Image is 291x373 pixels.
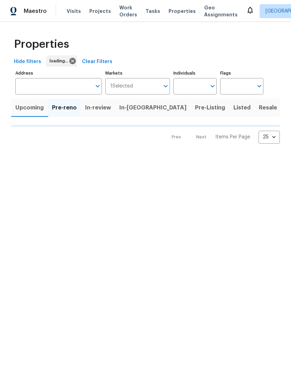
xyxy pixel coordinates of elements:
label: Markets [105,71,170,75]
span: 1 Selected [110,83,133,89]
span: Listed [233,103,251,113]
span: Geo Assignments [204,4,238,18]
span: Hide filters [14,58,41,66]
p: Items Per Page [215,134,250,140]
label: Individuals [173,71,217,75]
span: Pre-reno [52,103,77,113]
button: Open [161,81,171,91]
span: Visits [67,8,81,15]
span: Work Orders [119,4,137,18]
label: Flags [220,71,263,75]
button: Open [208,81,217,91]
span: Upcoming [15,103,44,113]
button: Clear Filters [79,55,115,68]
span: Projects [89,8,111,15]
button: Open [93,81,103,91]
span: Pre-Listing [195,103,225,113]
span: In-[GEOGRAPHIC_DATA] [119,103,187,113]
span: Tasks [145,9,160,14]
span: Properties [169,8,196,15]
span: Resale [259,103,277,113]
nav: Pagination Navigation [165,131,280,144]
button: Hide filters [11,55,44,68]
span: Maestro [24,8,47,15]
span: Properties [14,41,69,48]
label: Address [15,71,102,75]
div: loading... [46,55,77,67]
div: 25 [259,128,280,146]
span: loading... [50,58,71,64]
span: Clear Filters [82,58,112,66]
button: Open [254,81,264,91]
span: In-review [85,103,111,113]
